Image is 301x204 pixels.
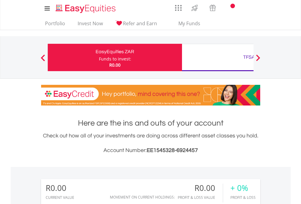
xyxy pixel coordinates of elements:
div: R0.00 [46,184,74,192]
span: My Funds [170,19,209,27]
div: Funds to invest: [99,56,131,62]
a: Home page [53,2,118,14]
div: Check out how all of your investments are doing across different asset classes you hold. [41,132,260,155]
h3: Account Number: [41,146,260,155]
button: Next [252,57,264,64]
div: Profit & Loss [230,195,256,199]
img: thrive-v2.svg [190,3,200,13]
a: Refer and Earn [113,20,159,30]
div: R0.00 [178,184,223,192]
div: Movement on Current Holdings: [110,195,175,199]
span: Refer and Earn [123,20,157,27]
a: Invest Now [75,20,105,30]
div: CURRENT VALUE [46,195,74,199]
a: Notifications [222,2,237,14]
button: Previous [37,57,49,64]
a: Vouchers [204,2,222,13]
span: R0.00 [109,62,121,68]
img: vouchers-v2.svg [208,3,218,13]
div: Profit & Loss Value [178,195,223,199]
a: FAQ's and Support [237,2,253,14]
div: EasyEquities ZAR [51,47,178,56]
a: My Profile [253,2,268,15]
img: EasyEquities_Logo.png [54,4,118,14]
img: grid-menu-icon.svg [175,5,182,11]
a: AppsGrid [171,2,186,11]
a: Portfolio [43,20,68,30]
img: EasyCredit Promotion Banner [41,85,260,105]
h1: Here are the ins and outs of your account [41,118,260,129]
span: EE1545328-6924457 [147,147,198,153]
div: + 0% [230,184,256,192]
